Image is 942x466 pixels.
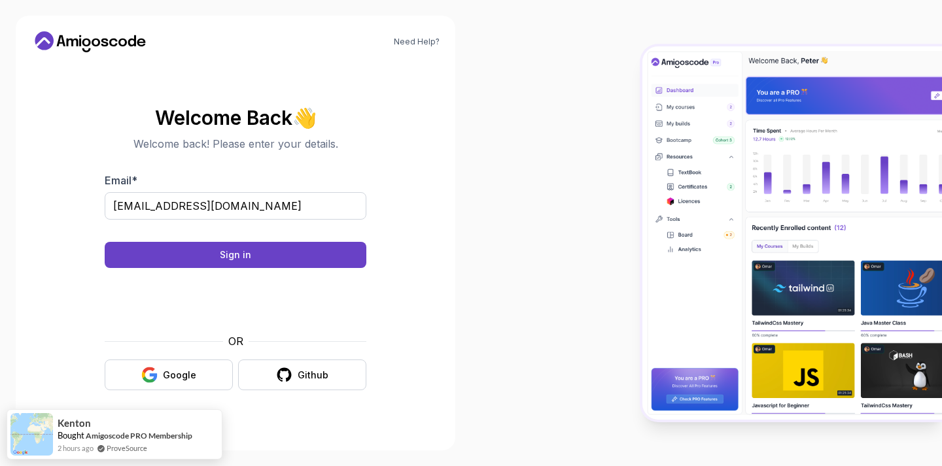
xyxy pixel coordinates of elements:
span: 👋 [292,107,317,128]
a: Home link [31,31,149,52]
img: Amigoscode Dashboard [642,46,942,419]
button: Sign in [105,242,366,268]
iframe: Widget containing checkbox for hCaptcha security challenge [137,276,334,325]
span: Kenton [58,418,91,429]
button: Github [238,359,366,390]
span: Bought [58,430,84,441]
button: Google [105,359,233,390]
div: Github [298,369,328,382]
a: ProveSource [107,442,147,454]
label: Email * [105,174,137,187]
p: Welcome back! Please enter your details. [105,136,366,152]
img: provesource social proof notification image [10,413,53,456]
a: Need Help? [394,37,440,47]
div: Sign in [220,248,251,261]
input: Enter your email [105,192,366,220]
span: 2 hours ago [58,442,94,454]
div: Google [163,369,196,382]
p: OR [228,333,243,349]
h2: Welcome Back [105,107,366,128]
a: Amigoscode PRO Membership [86,431,192,441]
